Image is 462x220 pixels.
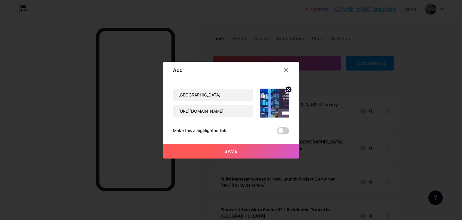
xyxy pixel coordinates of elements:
[173,127,226,134] div: Make this a highlighted link
[173,67,183,74] div: Add
[163,144,299,159] button: Save
[224,149,238,154] span: Save
[173,89,253,101] input: Title
[260,89,289,118] img: link_thumbnail
[173,105,253,117] input: URL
